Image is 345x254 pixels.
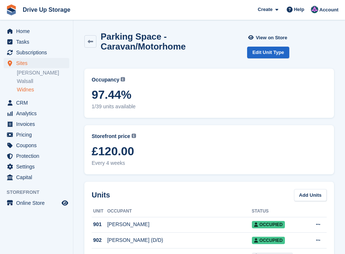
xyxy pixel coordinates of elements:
th: Unit [92,206,107,217]
span: Storefront [7,189,73,196]
span: Account [319,6,338,14]
span: Online Store [16,198,60,208]
span: Home [16,26,60,36]
img: icon-info-grey-7440780725fd019a000dd9b08b2336e03edf1995a4989e88bcd33f0948082b44.svg [121,77,125,81]
a: menu [4,140,69,150]
div: 902 [92,236,107,244]
a: menu [4,172,69,182]
h2: Parking Space - Caravan/Motorhome [101,32,247,51]
th: Occupant [107,206,252,217]
span: Occupied [252,237,285,244]
span: 1/39 units available [92,103,327,110]
span: Invoices [16,119,60,129]
span: Every 4 weeks [92,159,327,167]
a: menu [4,26,69,36]
a: Add Units [294,189,327,201]
div: [PERSON_NAME] (D/D) [107,236,252,244]
img: stora-icon-8386f47178a22dfd0bd8f6a31ec36ba5ce8667c1dd55bd0f319d3a0aa187defe.svg [6,4,17,15]
span: Subscriptions [16,47,60,58]
a: [PERSON_NAME] [17,69,69,76]
img: icon-info-grey-7440780725fd019a000dd9b08b2336e03edf1995a4989e88bcd33f0948082b44.svg [132,134,136,138]
a: menu [4,47,69,58]
a: Widnes [17,86,69,93]
a: menu [4,198,69,208]
span: £120.00 [92,145,327,158]
span: Occupied [252,221,285,228]
span: View on Store [256,34,287,41]
a: Walsall [17,78,69,85]
a: menu [4,162,69,172]
th: Status [252,206,307,217]
h2: Units [92,189,110,200]
div: 901 [92,221,107,228]
img: Andy [311,6,318,13]
span: 97.44% [92,88,327,101]
span: Pricing [16,130,60,140]
span: Help [294,6,304,13]
span: Tasks [16,37,60,47]
span: Analytics [16,108,60,119]
a: Drive Up Storage [20,4,73,16]
a: menu [4,58,69,68]
span: Occupancy [92,76,119,84]
a: menu [4,98,69,108]
span: Create [258,6,272,13]
span: CRM [16,98,60,108]
span: Protection [16,151,60,161]
span: Storefront price [92,133,130,140]
span: Coupons [16,140,60,150]
a: menu [4,130,69,140]
span: Capital [16,172,60,182]
a: menu [4,37,69,47]
div: [PERSON_NAME] [107,221,252,228]
span: Settings [16,162,60,172]
a: menu [4,108,69,119]
a: Preview store [60,199,69,207]
a: Edit Unit Type [247,47,289,59]
a: menu [4,151,69,161]
a: menu [4,119,69,129]
a: View on Store [247,32,290,44]
span: Sites [16,58,60,68]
